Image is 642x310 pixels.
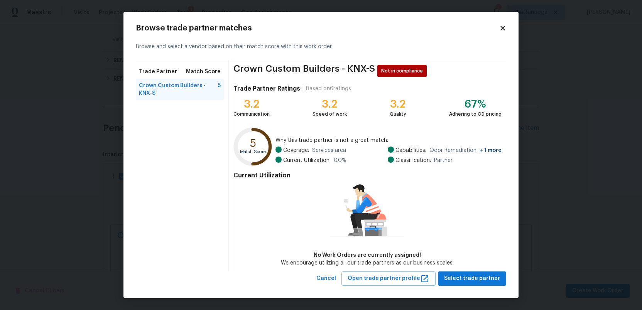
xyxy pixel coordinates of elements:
div: We encourage utilizing all our trade partners as our business scales. [281,259,454,267]
button: Select trade partner [438,271,506,286]
div: Communication [233,110,270,118]
span: Crown Custom Builders - KNX-S [139,82,218,97]
span: Not in compliance [381,67,426,75]
span: Partner [434,157,453,164]
span: Coverage: [283,147,309,154]
h2: Browse trade partner matches [136,24,499,32]
span: Match Score [186,68,221,76]
text: 5 [250,138,256,149]
span: 0.0 % [334,157,346,164]
div: 3.2 [233,100,270,108]
span: 5 [218,82,221,97]
text: Match Score [240,150,266,154]
span: Current Utilization: [283,157,331,164]
span: + 1 more [480,148,502,153]
span: Why this trade partner is not a great match: [275,136,502,144]
h4: Current Utilization [233,172,502,179]
span: Select trade partner [444,274,500,283]
h4: Trade Partner Ratings [233,85,300,93]
div: Speed of work [313,110,347,118]
div: No Work Orders are currently assigned! [281,251,454,259]
button: Cancel [313,271,339,286]
div: Based on 6 ratings [306,85,351,93]
span: Odor Remediation [429,147,502,154]
span: Open trade partner profile [348,274,429,283]
div: 67% [449,100,502,108]
div: Adhering to OD pricing [449,110,502,118]
div: | [300,85,306,93]
span: Trade Partner [139,68,177,76]
span: Crown Custom Builders - KNX-S [233,65,375,77]
div: 3.2 [390,100,406,108]
div: Browse and select a vendor based on their match score with this work order. [136,34,506,60]
div: 3.2 [313,100,347,108]
span: Cancel [316,274,336,283]
span: Services area [312,147,346,154]
span: Capabilities: [395,147,426,154]
span: Classification: [395,157,431,164]
div: Quality [390,110,406,118]
button: Open trade partner profile [341,271,436,286]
